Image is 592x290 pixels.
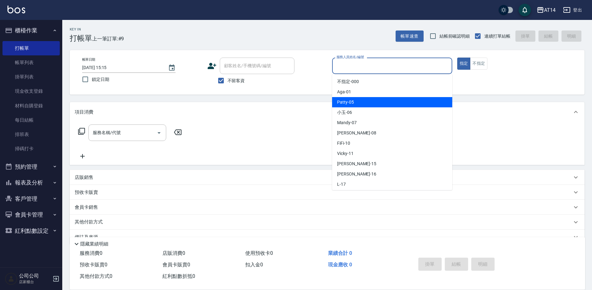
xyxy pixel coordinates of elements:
[337,78,359,85] span: 不指定 -000
[154,128,164,138] button: Open
[82,63,162,73] input: YYYY/MM/DD hh:mm
[2,113,60,127] a: 每日結帳
[82,57,95,62] label: 帳單日期
[519,4,531,16] button: save
[228,77,245,84] span: 不留客資
[337,130,376,136] span: [PERSON_NAME] -08
[2,55,60,70] a: 帳單列表
[75,219,106,226] p: 其他付款方式
[75,174,93,181] p: 店販銷售
[70,34,92,43] h3: 打帳單
[534,4,558,16] button: AT14
[2,84,60,98] a: 現金收支登錄
[92,35,124,43] span: 上一筆訂單:#9
[337,161,376,167] span: [PERSON_NAME] -15
[457,58,471,70] button: 指定
[328,262,352,268] span: 現金應收 0
[2,191,60,207] button: 客戶管理
[75,189,98,196] p: 預收卡販賣
[439,33,470,40] span: 結帳前確認明細
[337,171,376,177] span: [PERSON_NAME] -16
[337,119,357,126] span: Mandy -07
[2,22,60,39] button: 櫃檯作業
[396,30,424,42] button: 帳單速查
[544,6,556,14] div: AT14
[2,175,60,191] button: 報表及分析
[2,159,60,175] button: 預約管理
[162,250,185,256] span: 店販消費 0
[162,262,190,268] span: 會員卡販賣 0
[80,262,107,268] span: 預收卡販賣 0
[162,273,195,279] span: 紅利點數折抵 0
[2,223,60,239] button: 紅利點數設定
[5,273,17,285] img: Person
[80,241,108,247] p: 隱藏業績明細
[75,234,98,241] p: 備註及來源
[2,70,60,84] a: 掛單列表
[75,204,98,211] p: 會員卡銷售
[2,207,60,223] button: 會員卡管理
[70,215,585,230] div: 其他付款方式
[561,4,585,16] button: 登出
[70,102,585,122] div: 項目消費
[2,99,60,113] a: 材料自購登錄
[70,200,585,215] div: 會員卡銷售
[337,140,350,147] span: FiFi -10
[19,279,51,285] p: 店家櫃台
[2,41,60,55] a: 打帳單
[70,27,92,31] h2: Key In
[80,273,112,279] span: 其他付款方式 0
[337,109,352,116] span: 小玉 -06
[19,273,51,279] h5: 公司公司
[337,150,354,157] span: Vicky -11
[470,58,487,70] button: 不指定
[7,6,25,13] img: Logo
[70,170,585,185] div: 店販銷售
[164,60,179,75] button: Choose date, selected date is 2025-10-15
[337,89,351,95] span: Aga -01
[75,109,93,115] p: 項目消費
[336,55,364,59] label: 服務人員姓名/編號
[245,250,273,256] span: 使用預收卡 0
[337,99,354,105] span: Patty -05
[92,76,109,83] span: 鎖定日期
[2,127,60,142] a: 排班表
[337,181,346,188] span: L -17
[80,250,102,256] span: 服務消費 0
[484,33,510,40] span: 連續打單結帳
[70,230,585,245] div: 備註及來源
[328,250,352,256] span: 業績合計 0
[245,262,263,268] span: 扣入金 0
[2,142,60,156] a: 掃碼打卡
[70,185,585,200] div: 預收卡販賣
